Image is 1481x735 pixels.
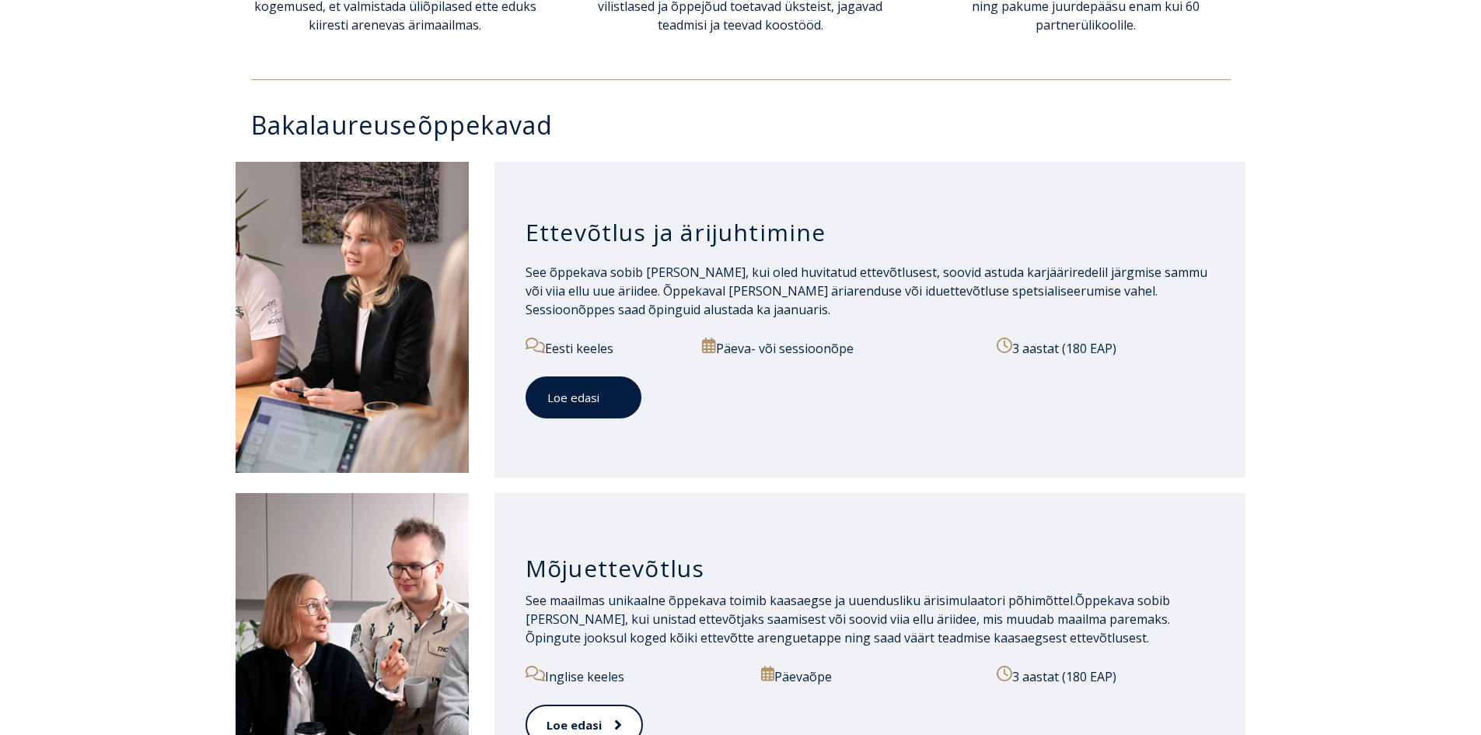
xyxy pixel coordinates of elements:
[526,338,685,358] p: Eesti keeles
[526,264,1207,318] span: See õppekava sobib [PERSON_NAME], kui oled huvitatud ettevõtlusest, soovid astuda karjääriredelil...
[997,666,1199,686] p: 3 aastat (180 EAP)
[526,592,1170,646] span: Õppekava sobib [PERSON_NAME], kui unistad ettevõtjaks saamisest või soovid viia ellu äriidee, mis...
[997,338,1214,358] p: 3 aastat (180 EAP)
[236,162,469,473] img: Ettevõtlus ja ärijuhtimine
[761,666,979,686] p: Päevaõpe
[702,338,979,358] p: Päeva- või sessioonõpe
[251,111,1246,138] h3: Bakalaureuseõppekavad
[526,376,641,419] a: Loe edasi
[526,218,1215,247] h3: Ettevõtlus ja ärijuhtimine
[526,592,1075,609] span: See maailmas unikaalne õppekava toimib kaasaegse ja uuendusliku ärisimulaatori põhimõttel.
[526,666,743,686] p: Inglise keeles
[526,554,1215,583] h3: Mõjuettevõtlus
